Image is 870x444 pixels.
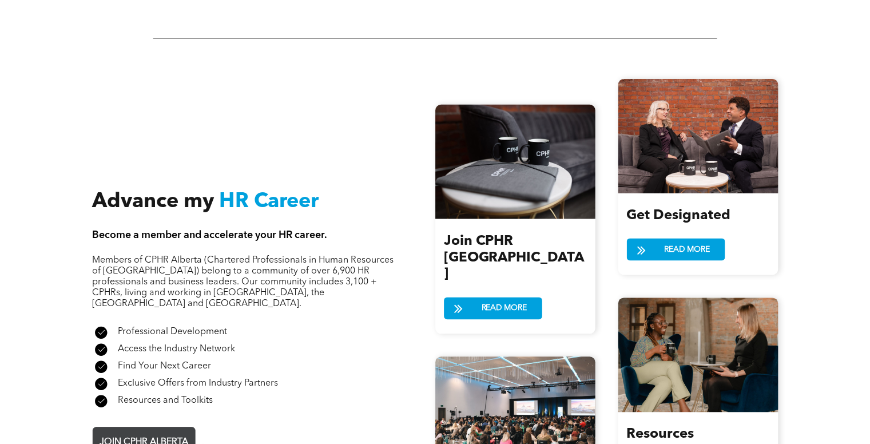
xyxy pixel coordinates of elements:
[92,229,327,239] span: Become a member and accelerate your HR career.
[660,239,714,260] span: READ MORE
[443,297,542,319] a: READ MORE
[118,396,213,405] span: Resources and Toolkits
[626,238,725,260] a: READ MORE
[443,234,584,281] span: Join CPHR [GEOGRAPHIC_DATA]
[118,344,235,354] span: Access the Industry Network
[118,379,278,388] span: Exclusive Offers from Industry Partners
[477,298,531,319] span: READ MORE
[626,208,730,222] span: Get Designated
[219,191,319,212] span: HR Career
[118,362,211,371] span: Find Your Next Career
[92,255,393,308] span: Members of CPHR Alberta (Chartered Professionals in Human Resources of [GEOGRAPHIC_DATA]) belong ...
[92,191,214,212] span: Advance my
[118,327,227,336] span: Professional Development
[626,427,694,441] span: Resources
